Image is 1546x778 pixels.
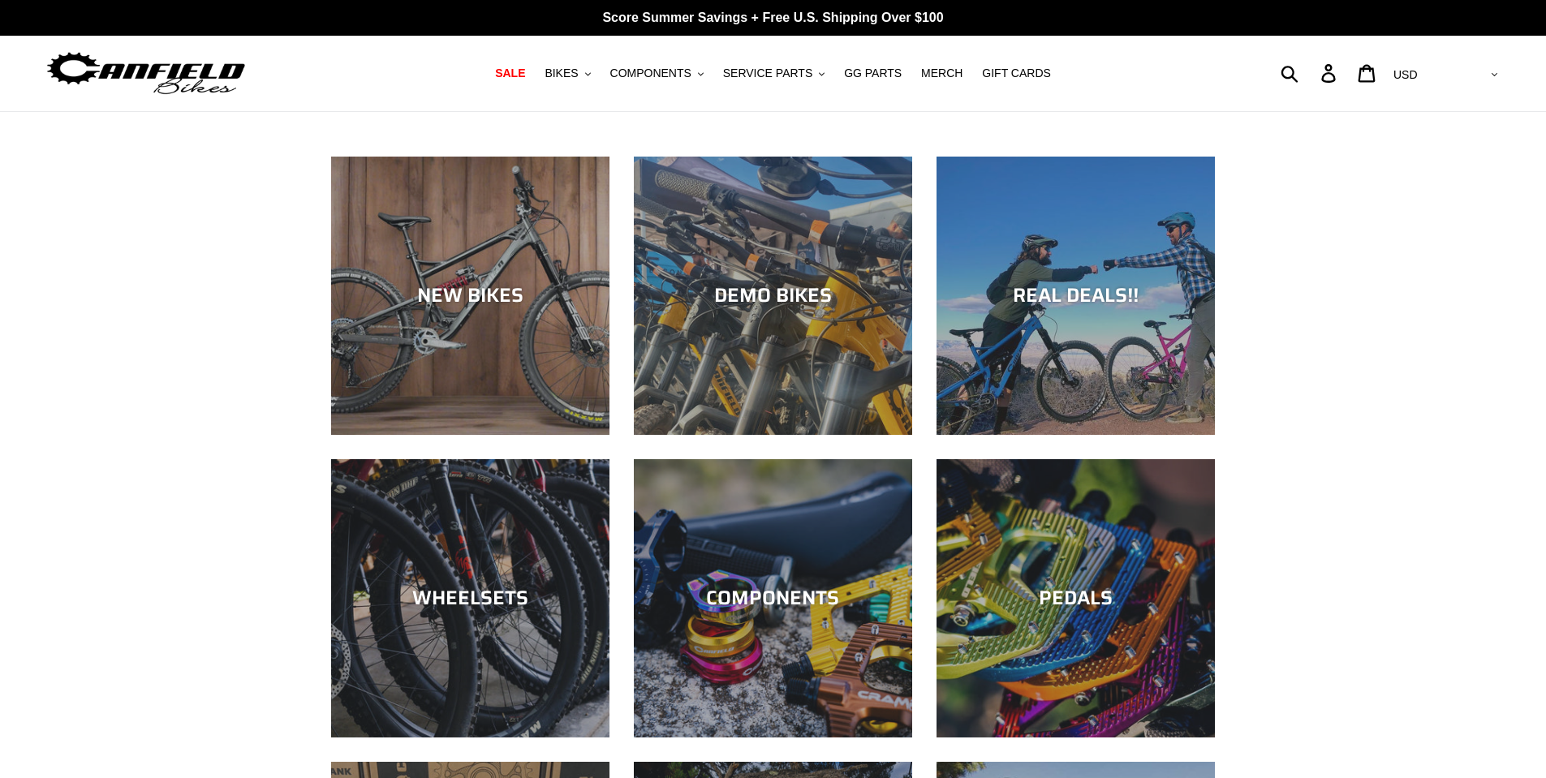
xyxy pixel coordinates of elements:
a: REAL DEALS!! [937,157,1215,435]
span: COMPONENTS [610,67,691,80]
span: BIKES [545,67,578,80]
span: MERCH [921,67,962,80]
div: DEMO BIKES [634,284,912,307]
div: REAL DEALS!! [937,284,1215,307]
div: COMPONENTS [634,587,912,610]
button: COMPONENTS [602,62,712,84]
button: SERVICE PARTS [715,62,833,84]
span: GIFT CARDS [982,67,1051,80]
a: SALE [487,62,533,84]
a: GG PARTS [836,62,910,84]
div: NEW BIKES [331,284,609,307]
input: Search [1290,55,1331,91]
span: SALE [495,67,525,80]
img: Canfield Bikes [45,48,248,99]
a: WHEELSETS [331,459,609,737]
div: WHEELSETS [331,587,609,610]
a: COMPONENTS [634,459,912,737]
a: MERCH [913,62,971,84]
div: PEDALS [937,587,1215,610]
a: NEW BIKES [331,157,609,435]
a: GIFT CARDS [974,62,1059,84]
button: BIKES [536,62,598,84]
a: DEMO BIKES [634,157,912,435]
a: PEDALS [937,459,1215,737]
span: GG PARTS [844,67,902,80]
span: SERVICE PARTS [723,67,812,80]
